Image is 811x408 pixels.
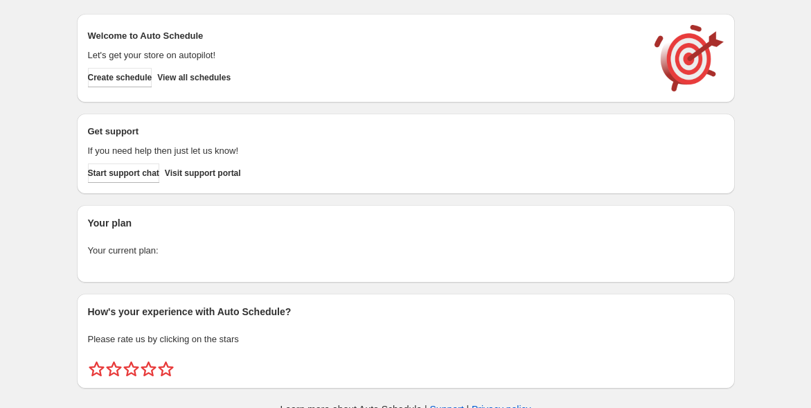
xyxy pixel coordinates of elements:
button: Create schedule [88,68,152,87]
p: Your current plan: [88,244,724,258]
span: View all schedules [157,72,231,83]
span: Visit support portal [165,168,241,179]
a: Start support chat [88,163,159,183]
h2: Your plan [88,216,724,230]
span: Start support chat [88,168,159,179]
h2: Welcome to Auto Schedule [88,29,641,43]
a: Visit support portal [165,163,241,183]
span: Create schedule [88,72,152,83]
p: Please rate us by clicking on the stars [88,332,724,346]
h2: Get support [88,125,641,139]
h2: How's your experience with Auto Schedule? [88,305,724,319]
p: Let's get your store on autopilot! [88,48,641,62]
p: If you need help then just let us know! [88,144,641,158]
button: View all schedules [157,68,231,87]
